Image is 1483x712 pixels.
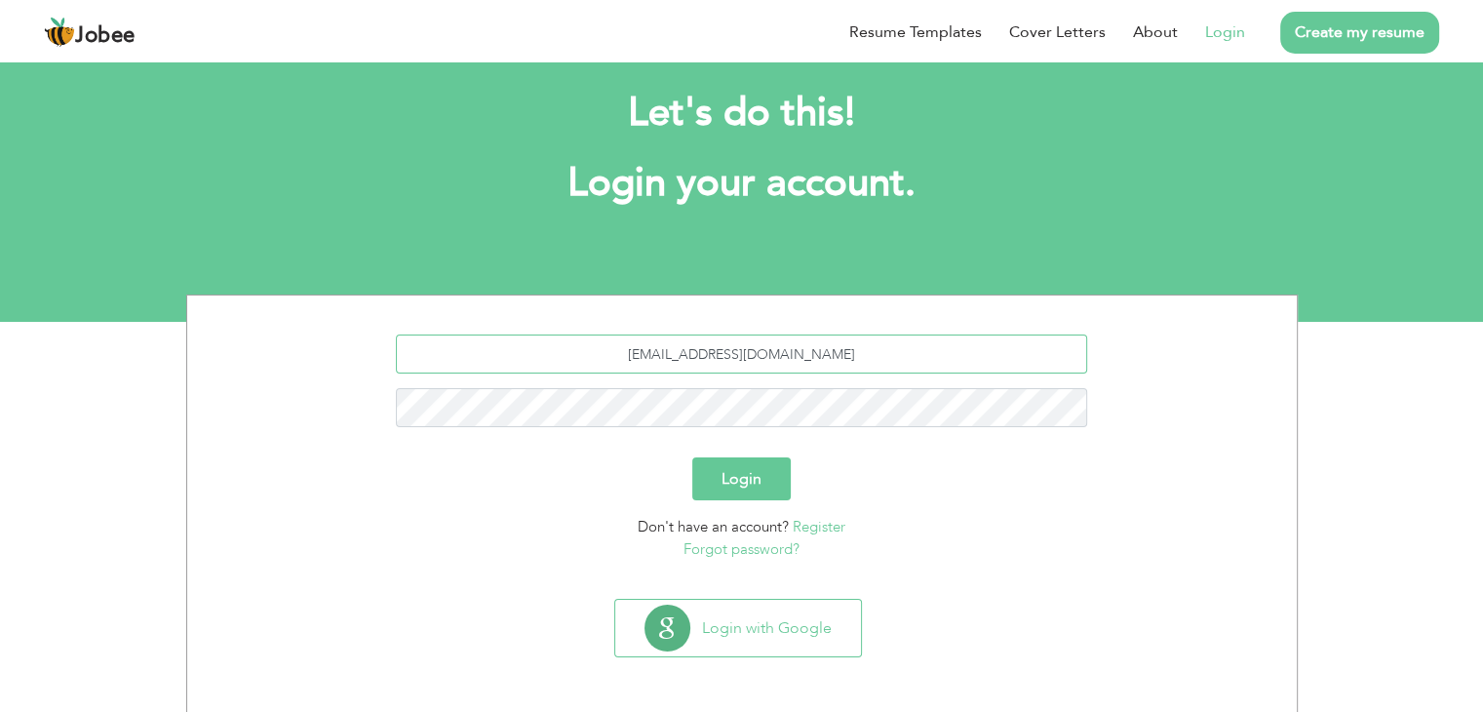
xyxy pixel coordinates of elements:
a: Register [793,517,845,536]
a: Jobee [44,17,136,48]
a: Create my resume [1280,12,1439,54]
span: Jobee [75,25,136,47]
a: Forgot password? [683,539,800,559]
button: Login with Google [615,600,861,656]
img: jobee.io [44,17,75,48]
h2: Let's do this! [215,88,1268,138]
input: Email [396,335,1087,374]
button: Login [692,457,791,500]
a: Cover Letters [1009,20,1106,44]
span: Don't have an account? [638,517,789,536]
a: About [1133,20,1178,44]
h1: Login your account. [215,158,1268,209]
a: Login [1205,20,1245,44]
a: Resume Templates [849,20,982,44]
